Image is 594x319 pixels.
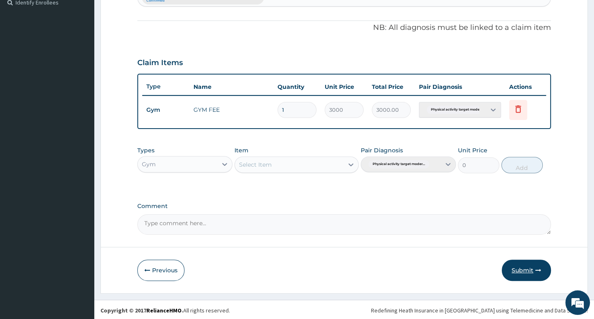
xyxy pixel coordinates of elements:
[371,306,588,314] div: Redefining Heath Insurance in [GEOGRAPHIC_DATA] using Telemedicine and Data Science!
[48,103,113,186] span: We're online!
[234,146,248,154] label: Item
[458,146,487,154] label: Unit Price
[189,79,273,95] th: Name
[273,79,321,95] th: Quantity
[137,260,184,281] button: Previous
[137,147,155,154] label: Types
[137,59,183,68] h3: Claim Items
[137,203,551,210] label: Comment
[146,307,182,314] a: RelianceHMO
[142,79,189,94] th: Type
[4,224,156,252] textarea: Type your message and hit 'Enter'
[134,4,154,24] div: Minimize live chat window
[142,102,189,118] td: Gym
[43,46,138,57] div: Chat with us now
[15,41,33,61] img: d_794563401_company_1708531726252_794563401
[502,260,551,281] button: Submit
[505,79,546,95] th: Actions
[321,79,368,95] th: Unit Price
[137,23,551,33] p: NB: All diagnosis must be linked to a claim item
[100,307,183,314] strong: Copyright © 2017 .
[142,160,156,168] div: Gym
[189,102,273,118] td: GYM FEE
[239,161,272,169] div: Select Item
[415,79,505,95] th: Pair Diagnosis
[368,79,415,95] th: Total Price
[361,146,403,154] label: Pair Diagnosis
[501,157,543,173] button: Add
